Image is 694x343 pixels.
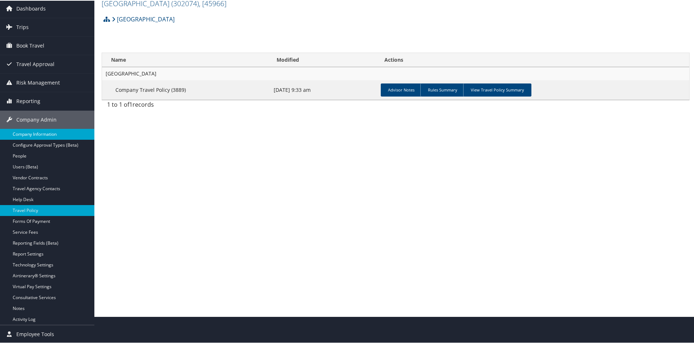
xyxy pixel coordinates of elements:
th: Modified: activate to sort column ascending [270,52,378,66]
a: View Travel Policy Summary [463,83,531,96]
span: Company Admin [16,110,57,128]
a: Advisor Notes [381,83,422,96]
span: Risk Management [16,73,60,91]
td: [DATE] 9:33 am [270,79,378,99]
td: Company Travel Policy (3889) [102,79,270,99]
span: Travel Approval [16,54,54,73]
a: [GEOGRAPHIC_DATA] [112,11,175,26]
th: Actions [378,52,689,66]
span: Book Travel [16,36,44,54]
span: 1 [129,100,132,108]
a: Rules Summary [420,83,465,96]
th: Name: activate to sort column ascending [102,52,270,66]
td: [GEOGRAPHIC_DATA] [102,66,689,79]
span: Employee Tools [16,324,54,343]
div: 1 to 1 of records [107,99,243,112]
span: Trips [16,17,29,36]
span: Reporting [16,91,40,110]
